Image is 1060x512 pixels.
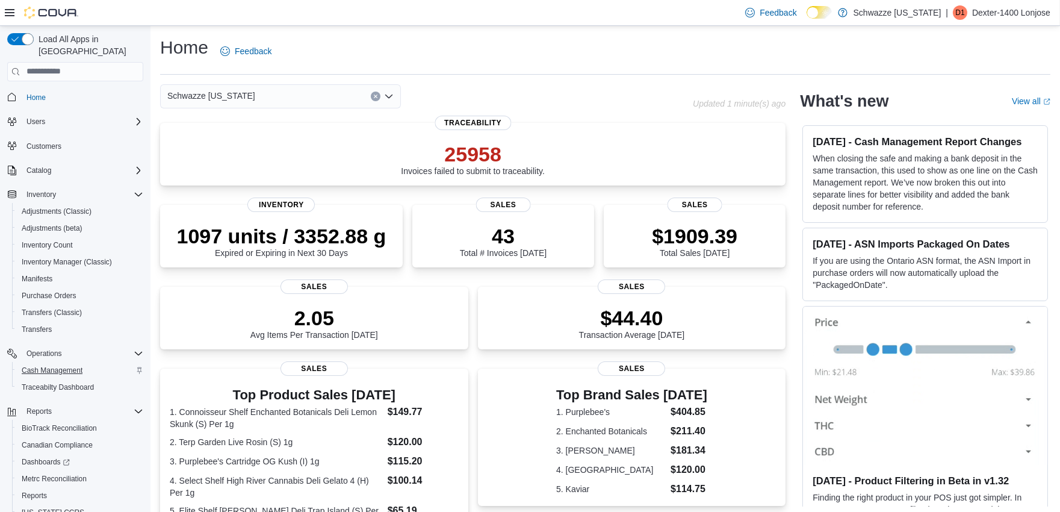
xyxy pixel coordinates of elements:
span: Dashboards [22,457,70,467]
span: Inventory [247,198,315,212]
button: Manifests [12,270,148,287]
button: Inventory [22,187,61,202]
div: Transaction Average [DATE] [579,306,685,340]
a: Traceabilty Dashboard [17,380,99,395]
button: Open list of options [384,92,394,101]
h2: What's new [800,92,888,111]
span: Manifests [17,272,143,286]
dt: 2. Terp Garden Live Rosin (S) 1g [170,436,383,448]
div: Expired or Expiring in Next 30 Days [177,224,386,258]
p: Schwazze [US_STATE] [854,5,941,20]
button: Catalog [22,163,56,178]
dd: $181.34 [671,443,707,458]
span: Purchase Orders [17,289,143,303]
p: Updated 1 minute(s) ago [693,99,786,108]
span: Inventory [22,187,143,202]
dd: $100.14 [388,473,459,488]
span: Cash Management [17,363,143,378]
span: Sales [598,279,665,294]
a: Dashboards [17,455,75,469]
a: Manifests [17,272,57,286]
a: Inventory Manager (Classic) [17,255,117,269]
dd: $120.00 [388,435,459,449]
a: Adjustments (beta) [17,221,87,236]
span: Reports [22,404,143,419]
div: Total Sales [DATE] [652,224,737,258]
a: Feedback [215,39,276,63]
p: 43 [460,224,547,248]
a: Home [22,90,51,105]
span: Sales [280,361,348,376]
button: Clear input [371,92,380,101]
button: Operations [22,346,67,361]
button: Inventory Manager (Classic) [12,254,148,270]
p: When closing the safe and making a bank deposit in the same transaction, this used to show as one... [813,152,1038,213]
span: Adjustments (Classic) [17,204,143,219]
span: Purchase Orders [22,291,76,301]
dt: 4. Select Shelf High River Cannabis Deli Gelato 4 (H) Per 1g [170,475,383,499]
button: Users [2,113,148,130]
dt: 3. [PERSON_NAME] [556,445,666,457]
dd: $404.85 [671,405,707,419]
dt: 4. [GEOGRAPHIC_DATA] [556,464,666,476]
button: Canadian Compliance [12,437,148,454]
svg: External link [1043,98,1050,105]
span: Operations [22,346,143,361]
span: Inventory Count [17,238,143,252]
span: Metrc Reconciliation [17,472,143,486]
div: Invoices failed to submit to traceability. [401,142,545,176]
span: Adjustments (beta) [22,223,82,233]
p: 1097 units / 3352.88 g [177,224,386,248]
span: Transfers (Classic) [22,308,82,317]
a: Adjustments (Classic) [17,204,96,219]
p: $1909.39 [652,224,737,248]
a: Inventory Count [17,238,78,252]
span: Sales [280,279,348,294]
span: Schwazze [US_STATE] [167,89,255,103]
dt: 1. Purplebee's [556,406,666,418]
dd: $149.77 [388,405,459,419]
span: Load All Apps in [GEOGRAPHIC_DATA] [34,33,143,57]
dd: $115.20 [388,454,459,469]
dd: $120.00 [671,463,707,477]
span: Home [22,90,143,105]
dt: 5. Kaviar [556,483,666,495]
a: Purchase Orders [17,289,81,303]
button: Transfers (Classic) [12,304,148,321]
span: Operations [26,349,62,358]
p: Dexter-1400 Lonjose [972,5,1050,20]
span: Feedback [760,7,796,19]
button: Traceabilty Dashboard [12,379,148,396]
span: Adjustments (Classic) [22,207,91,216]
h3: Top Product Sales [DATE] [170,388,459,402]
span: Reports [26,407,52,416]
a: Cash Management [17,363,87,378]
dt: 2. Enchanted Botanicals [556,425,666,437]
span: Home [26,93,46,102]
dd: $114.75 [671,482,707,496]
dt: 1. Connoisseur Shelf Enchanted Botanicals Deli Lemon Skunk (S) Per 1g [170,406,383,430]
h3: [DATE] - ASN Imports Packaged On Dates [813,238,1038,250]
button: Metrc Reconciliation [12,470,148,487]
p: | [946,5,948,20]
span: Transfers [22,325,52,334]
span: Traceabilty Dashboard [17,380,143,395]
span: Dashboards [17,455,143,469]
button: Users [22,114,50,129]
p: If you are using the Ontario ASN format, the ASN Import in purchase orders will now automatically... [813,255,1038,291]
span: Inventory [26,190,56,199]
button: Reports [12,487,148,504]
div: Dexter-1400 Lonjose [953,5,967,20]
button: Adjustments (Classic) [12,203,148,220]
span: D1 [955,5,964,20]
p: $44.40 [579,306,685,330]
span: Customers [22,139,143,154]
button: Transfers [12,321,148,338]
a: Reports [17,489,52,503]
a: Canadian Compliance [17,438,98,452]
span: Adjustments (beta) [17,221,143,236]
span: Metrc Reconciliation [22,474,87,484]
button: Customers [2,137,148,155]
span: Canadian Compliance [17,438,143,452]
